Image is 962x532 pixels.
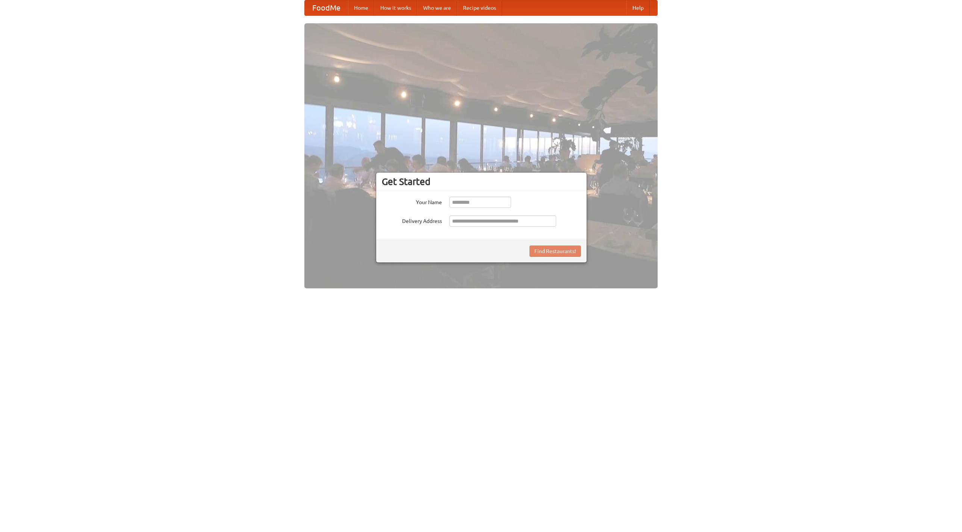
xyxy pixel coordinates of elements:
a: Home [348,0,374,15]
a: Recipe videos [457,0,502,15]
h3: Get Started [382,176,581,187]
label: Your Name [382,197,442,206]
a: Help [626,0,650,15]
a: Who we are [417,0,457,15]
a: FoodMe [305,0,348,15]
label: Delivery Address [382,215,442,225]
a: How it works [374,0,417,15]
button: Find Restaurants! [529,246,581,257]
